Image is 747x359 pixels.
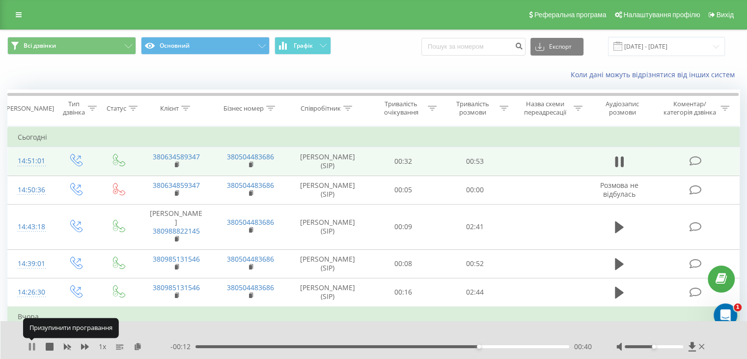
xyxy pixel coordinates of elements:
[153,180,200,190] a: 380634859347
[288,176,368,204] td: [PERSON_NAME] (SIP)
[275,37,331,55] button: Графік
[227,283,274,292] a: 380504483686
[18,151,44,171] div: 14:51:01
[421,38,526,56] input: Пошук за номером
[23,318,119,338] div: Призупинити програвання
[520,100,571,117] div: Назва схеми переадресації
[368,249,439,278] td: 00:08
[439,249,510,278] td: 00:52
[448,100,497,117] div: Тривалість розмови
[368,278,439,307] td: 00:16
[661,100,718,117] div: Коментар/категорія дзвінка
[288,278,368,307] td: [PERSON_NAME] (SIP)
[534,11,607,19] span: Реферальна програма
[153,283,200,292] a: 380985131546
[153,254,200,264] a: 380985131546
[107,104,126,113] div: Статус
[170,342,195,352] span: - 00:12
[294,42,313,49] span: Графік
[141,37,270,55] button: Основний
[368,204,439,249] td: 00:09
[652,345,656,349] div: Accessibility label
[368,176,439,204] td: 00:05
[288,249,368,278] td: [PERSON_NAME] (SIP)
[8,127,740,147] td: Сьогодні
[160,104,179,113] div: Клієнт
[571,70,740,79] a: Коли дані можуть відрізнятися вiд інших систем
[139,204,213,249] td: [PERSON_NAME]
[600,180,638,199] span: Розмова не відбулась
[377,100,426,117] div: Тривалість очікування
[288,204,368,249] td: [PERSON_NAME] (SIP)
[18,254,44,273] div: 14:39:01
[439,176,510,204] td: 00:00
[301,104,341,113] div: Співробітник
[574,342,592,352] span: 00:40
[368,147,439,176] td: 00:32
[734,303,742,311] span: 1
[594,100,651,117] div: Аудіозапис розмови
[18,180,44,200] div: 14:50:36
[439,204,510,249] td: 02:41
[7,37,136,55] button: Всі дзвінки
[227,152,274,161] a: 380504483686
[623,11,700,19] span: Налаштування профілю
[153,226,200,236] a: 380988822145
[99,342,106,352] span: 1 x
[439,278,510,307] td: 02:44
[530,38,583,56] button: Експорт
[227,217,274,227] a: 380504483686
[18,217,44,237] div: 14:43:18
[439,147,510,176] td: 00:53
[477,345,481,349] div: Accessibility label
[62,100,85,117] div: Тип дзвінка
[8,307,740,327] td: Вчора
[717,11,734,19] span: Вихід
[4,104,54,113] div: [PERSON_NAME]
[227,180,274,190] a: 380504483686
[18,283,44,302] div: 14:26:30
[153,152,200,161] a: 380634589347
[288,147,368,176] td: [PERSON_NAME] (SIP)
[24,42,56,50] span: Всі дзвінки
[223,104,264,113] div: Бізнес номер
[227,254,274,264] a: 380504483686
[714,303,737,327] iframe: Intercom live chat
